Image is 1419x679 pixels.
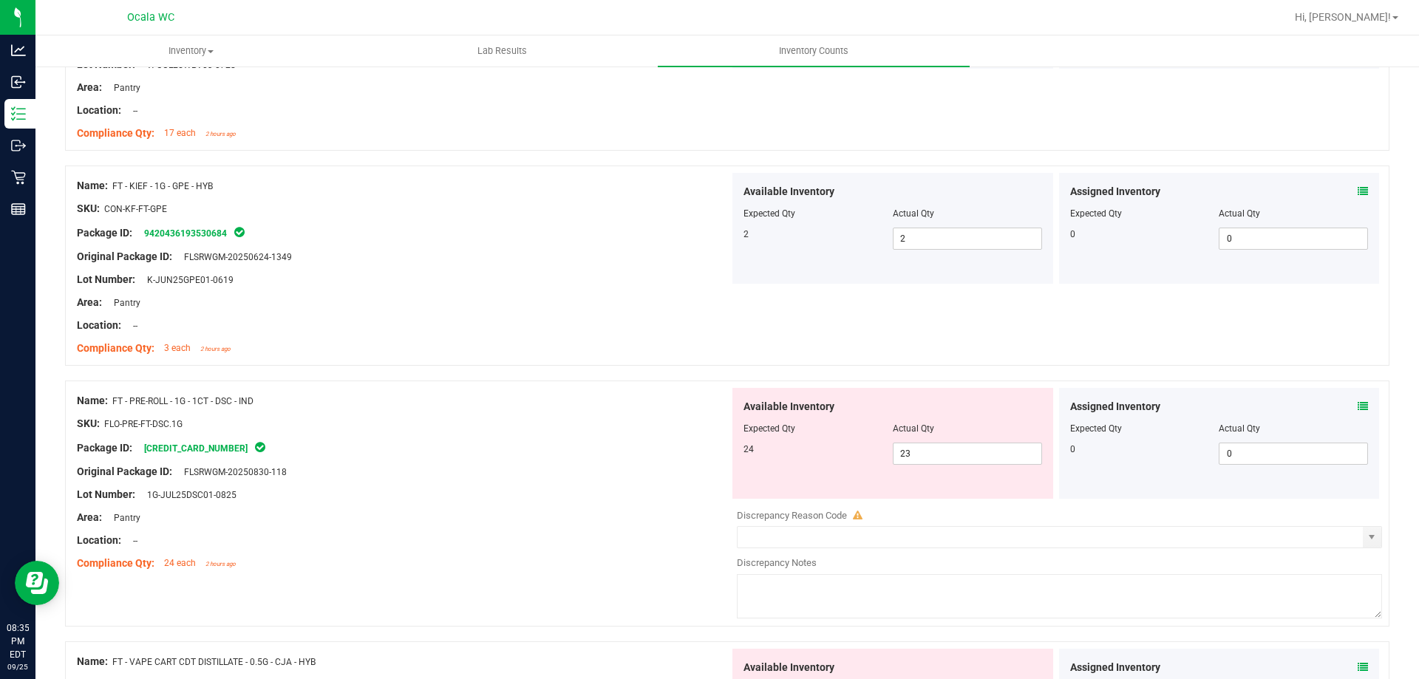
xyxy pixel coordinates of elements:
span: Name: [77,180,108,191]
input: 0 [1219,443,1367,464]
span: Lot Number: [77,488,135,500]
span: Assigned Inventory [1070,184,1160,199]
span: Location: [77,534,121,546]
span: Lot Number: [77,58,135,70]
div: 0 [1070,443,1219,456]
span: W-JUL25WBV03-0728 [140,60,236,70]
span: FLO-PRE-FT-DSC.1G [104,419,183,429]
a: [CREDIT_CARD_NUMBER] [144,443,248,454]
a: 9420436193530684 [144,228,227,239]
span: Location: [77,104,121,116]
span: Expected Qty [743,423,795,434]
a: Inventory [35,35,347,66]
input: 2 [894,228,1041,249]
span: -- [126,536,137,546]
span: Hi, [PERSON_NAME]! [1295,11,1391,23]
span: select [1363,527,1381,547]
span: 2 [743,229,749,239]
span: Lot Number: [77,273,135,285]
span: FLSRWGM-20250830-118 [177,467,287,477]
div: Expected Qty [1070,422,1219,435]
span: K-JUN25GPE01-0619 [140,275,234,285]
span: Package ID: [77,442,132,454]
span: Name: [77,395,108,406]
a: Lab Results [347,35,658,66]
div: 0 [1070,228,1219,241]
span: FT - KIEF - 1G - GPE - HYB [112,181,213,191]
span: Pantry [106,298,140,308]
span: Pantry [106,513,140,523]
inline-svg: Outbound [11,138,26,153]
span: 2 hours ago [200,346,231,352]
inline-svg: Inventory [11,106,26,121]
span: Actual Qty [893,208,934,219]
div: Actual Qty [1219,422,1368,435]
inline-svg: Retail [11,170,26,185]
span: Inventory Counts [759,44,868,58]
span: Compliance Qty: [77,342,154,354]
span: SKU: [77,417,100,429]
span: -- [126,106,137,116]
span: 3 each [164,343,191,353]
span: Area: [77,81,102,93]
span: In Sync [253,440,267,454]
div: Discrepancy Notes [737,556,1382,570]
span: Package ID: [77,227,132,239]
span: Available Inventory [743,399,834,414]
inline-svg: Analytics [11,43,26,58]
p: 08:35 PM EDT [7,621,29,661]
span: Available Inventory [743,184,834,199]
span: Compliance Qty: [77,127,154,139]
span: SKU: [77,202,100,214]
input: 23 [894,443,1041,464]
input: 0 [1219,228,1367,249]
span: 2 hours ago [205,131,236,137]
span: 24 [743,444,754,454]
span: -- [126,321,137,331]
span: Compliance Qty: [77,557,154,569]
span: 1G-JUL25DSC01-0825 [140,490,236,500]
span: FT - PRE-ROLL - 1G - 1CT - DSC - IND [112,396,253,406]
span: 24 each [164,558,196,568]
span: Area: [77,511,102,523]
div: Expected Qty [1070,207,1219,220]
span: Area: [77,296,102,308]
span: 2 hours ago [205,561,236,567]
a: Inventory Counts [658,35,969,66]
span: Original Package ID: [77,250,172,262]
span: Inventory [36,44,346,58]
div: Actual Qty [1219,207,1368,220]
span: Assigned Inventory [1070,399,1160,414]
span: 17 each [164,128,196,138]
span: Ocala WC [127,11,174,24]
span: Location: [77,319,121,331]
span: FT - VAPE CART CDT DISTILLATE - 0.5G - CJA - HYB [112,657,316,667]
span: Actual Qty [893,423,934,434]
span: Lab Results [457,44,547,58]
span: Discrepancy Reason Code [737,510,847,521]
span: Assigned Inventory [1070,660,1160,675]
inline-svg: Inbound [11,75,26,89]
span: Original Package ID: [77,465,172,477]
span: CON-KF-FT-GPE [104,204,167,214]
span: FLSRWGM-20250624-1349 [177,252,292,262]
span: Name: [77,655,108,667]
iframe: Resource center [15,561,59,605]
span: Expected Qty [743,208,795,219]
inline-svg: Reports [11,202,26,216]
span: In Sync [233,225,246,239]
p: 09/25 [7,661,29,672]
span: Available Inventory [743,660,834,675]
span: Pantry [106,83,140,93]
